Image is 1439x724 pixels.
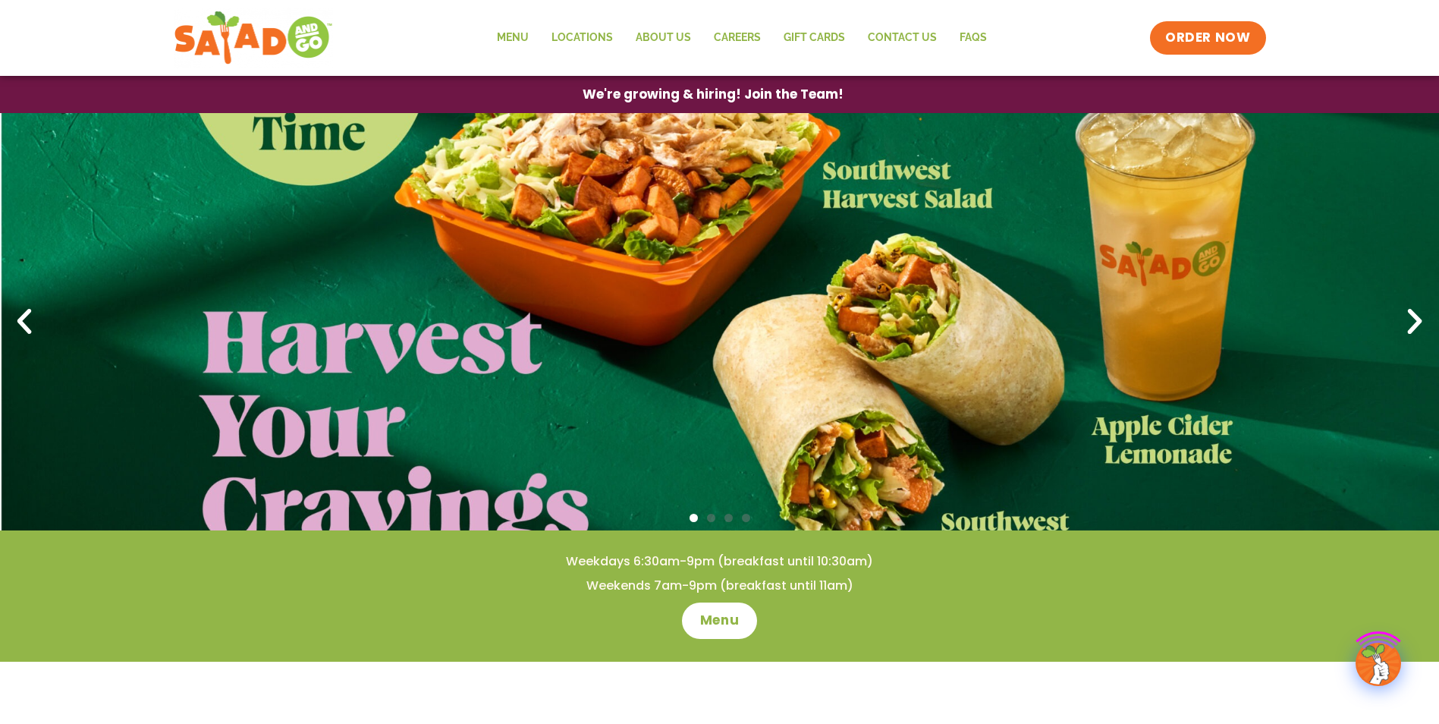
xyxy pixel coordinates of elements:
img: new-SAG-logo-768×292 [174,8,334,68]
a: FAQs [948,20,998,55]
a: Menu [485,20,540,55]
div: Next slide [1398,305,1431,338]
h4: Weekdays 6:30am-9pm (breakfast until 10:30am) [30,553,1409,570]
span: ORDER NOW [1165,29,1250,47]
span: Go to slide 4 [742,514,750,522]
span: Go to slide 2 [707,514,715,522]
a: Careers [702,20,772,55]
h4: Weekends 7am-9pm (breakfast until 11am) [30,578,1409,594]
span: We're growing & hiring! Join the Team! [583,88,844,101]
a: GIFT CARDS [772,20,856,55]
span: Go to slide 1 [690,514,698,522]
a: Menu [682,603,757,639]
span: Menu [700,612,739,630]
div: Previous slide [8,305,41,338]
a: Contact Us [856,20,948,55]
a: About Us [624,20,702,55]
a: We're growing & hiring! Join the Team! [560,77,866,112]
span: Go to slide 3 [724,514,733,522]
a: ORDER NOW [1150,21,1265,55]
nav: Menu [485,20,998,55]
a: Locations [540,20,624,55]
